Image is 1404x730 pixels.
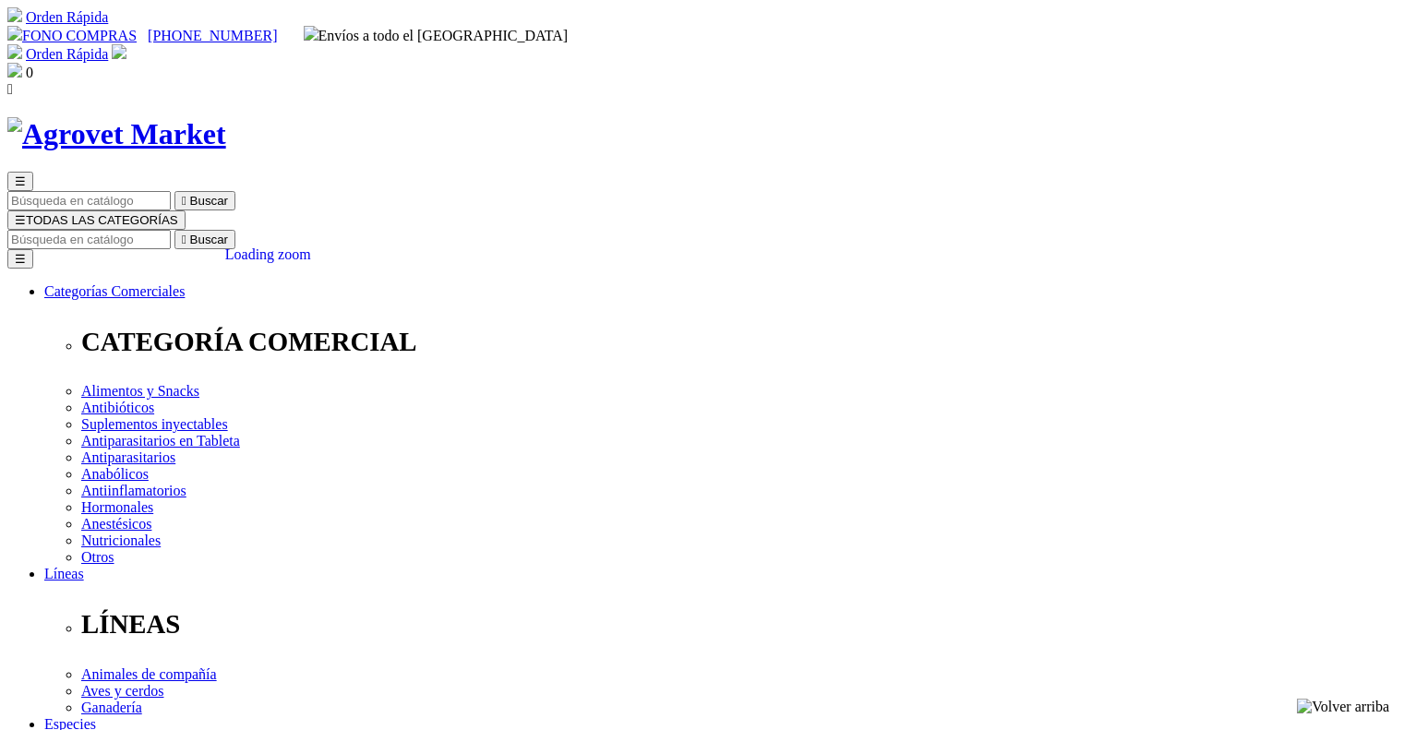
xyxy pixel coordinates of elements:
[81,666,217,682] a: Animales de compañía
[7,63,22,78] img: shopping-bag.svg
[7,210,186,230] button: ☰TODAS LAS CATEGORÍAS
[15,174,26,188] span: ☰
[7,117,226,151] img: Agrovet Market
[81,327,1397,357] p: CATEGORÍA COMERCIAL
[26,46,108,62] a: Orden Rápida
[7,249,33,269] button: ☰
[148,28,277,43] a: [PHONE_NUMBER]
[81,516,151,532] a: Anestésicos
[190,194,228,208] span: Buscar
[81,466,149,482] a: Anabólicos
[81,449,175,465] a: Antiparasitarios
[81,700,142,715] a: Ganadería
[81,416,228,432] a: Suplementos inyectables
[7,191,171,210] input: Buscar
[182,233,186,246] i: 
[112,46,126,62] a: Acceda a su cuenta de cliente
[44,283,185,299] a: Categorías Comerciales
[7,28,137,43] a: FONO COMPRAS
[304,26,318,41] img: delivery-truck.svg
[81,433,240,449] a: Antiparasitarios en Tableta
[7,7,22,22] img: shopping-cart.svg
[7,230,171,249] input: Buscar
[44,566,84,581] a: Líneas
[1297,699,1389,715] img: Volver arriba
[81,609,1397,640] p: LÍNEAS
[81,483,186,498] a: Antiinflamatorios
[26,9,108,25] a: Orden Rápida
[81,400,154,415] a: Antibióticos
[112,44,126,59] img: user.svg
[81,383,199,399] a: Alimentos y Snacks
[190,233,228,246] span: Buscar
[81,499,153,515] a: Hormonales
[182,194,186,208] i: 
[225,246,311,263] div: Loading zoom
[81,549,114,565] a: Otros
[81,533,161,548] a: Nutricionales
[7,81,13,97] i: 
[174,230,235,249] button:  Buscar
[7,26,22,41] img: phone.svg
[7,44,22,59] img: shopping-cart.svg
[174,191,235,210] button:  Buscar
[81,683,163,699] a: Aves y cerdos
[26,65,33,80] span: 0
[7,172,33,191] button: ☰
[304,28,569,43] span: Envíos a todo el [GEOGRAPHIC_DATA]
[15,213,26,227] span: ☰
